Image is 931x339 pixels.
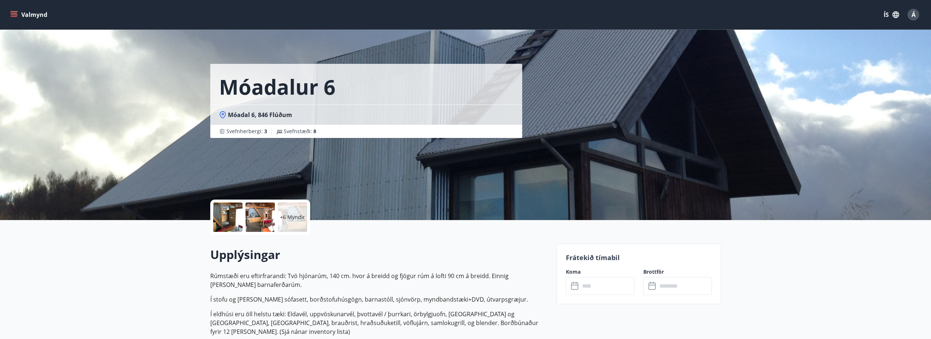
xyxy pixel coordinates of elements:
button: Á [905,6,922,23]
span: Á [912,11,916,19]
button: menu [9,8,50,21]
h1: Móadalur 6 [219,73,335,101]
span: Móadal 6, 846 Flúðum [228,111,292,119]
label: Koma [566,268,634,276]
p: Í stofu og [PERSON_NAME] sófasett, borðstofuhúsgögn, barnastóll, sjónvörp, myndbandstæki+DVD, útv... [210,295,548,304]
span: 3 [264,128,267,135]
p: Frátekið tímabil [566,253,712,262]
span: Svefnstæði : [284,128,316,135]
h2: Upplýsingar [210,247,548,263]
span: 8 [313,128,316,135]
span: Svefnherbergi : [226,128,267,135]
label: Brottför [643,268,712,276]
p: +6 Myndir [280,214,305,221]
p: Rúmstæði eru eftirfrarandi: Tvö hjónarúm, 140 cm. hvor á breidd og fjögur rúm á lofti 90 cm á bre... [210,271,548,289]
button: ÍS [880,8,903,21]
p: Í eldhúsi eru öll helstu tæki: Eldavél, uppvöskunarvél, þvottavél / þurrkari, örbylgjuofn, [GEOGR... [210,310,548,336]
